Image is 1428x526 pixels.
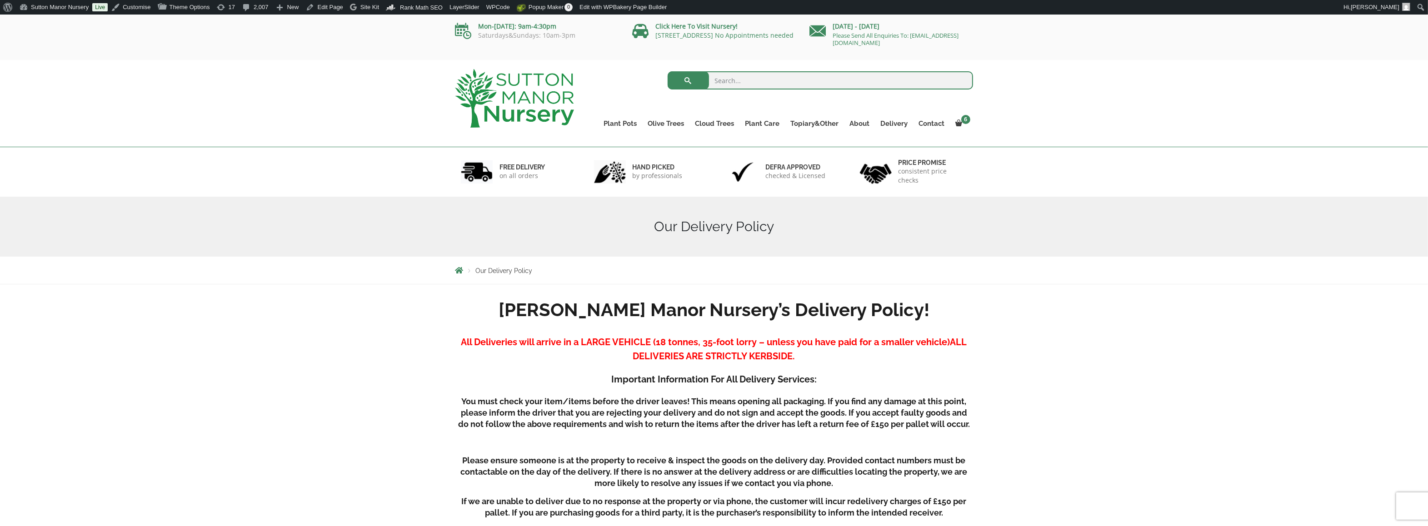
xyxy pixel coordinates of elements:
a: 6 [950,117,973,130]
a: Live [92,3,108,11]
h1: Our Delivery Policy [455,218,973,235]
h5: Please ensure someone is at the property to receive & inspect the goods on the delivery day. Prov... [455,455,973,489]
h6: hand picked [633,163,683,171]
span: 6 [961,115,970,124]
p: Saturdays&Sundays: 10am-3pm [455,32,619,39]
a: About [844,117,875,130]
p: on all orders [499,171,545,180]
img: 4.jpg [860,158,892,186]
a: Plant Care [739,117,785,130]
h5: If we are unable to deliver due to no response at the property or via phone, the customer will in... [455,496,973,518]
span: Rank Math SEO [400,4,443,11]
p: Mon-[DATE]: 9am-4:30pm [455,21,619,32]
p: consistent price checks [899,167,968,185]
a: [STREET_ADDRESS] No Appointments needed [655,31,794,40]
p: [DATE] - [DATE] [809,21,973,32]
a: Plant Pots [598,117,642,130]
a: Olive Trees [642,117,689,130]
nav: Breadcrumbs [455,267,973,274]
a: Cloud Trees [689,117,739,130]
img: 2.jpg [594,160,626,184]
input: Search... [668,71,974,89]
span: 0 [564,3,573,11]
img: 1.jpg [461,160,493,184]
span: Site Kit [360,4,379,10]
strong: Important Information For All Delivery Services: [611,374,817,385]
h6: Defra approved [765,163,825,171]
h5: You must check your item/items before the driver leaves! This means opening all packaging. If you... [455,396,973,430]
a: Topiary&Other [785,117,844,130]
a: Delivery [875,117,913,130]
strong: All Deliveries will arrive in a LARGE VEHICLE (18 tonnes, 35-foot lorry – unless you have paid fo... [461,337,950,347]
h6: FREE DELIVERY [499,163,545,171]
strong: [PERSON_NAME] Manor Nursery’s Delivery Policy! [499,299,929,320]
a: Please Send All Enquiries To: [EMAIL_ADDRESS][DOMAIN_NAME] [833,31,959,47]
a: Contact [913,117,950,130]
p: checked & Licensed [765,171,825,180]
p: by professionals [633,171,683,180]
span: Our Delivery Policy [475,267,532,274]
img: logo [455,69,574,128]
span: [PERSON_NAME] [1351,4,1399,10]
a: Click Here To Visit Nursery! [655,22,738,30]
img: 3.jpg [727,160,759,184]
h6: Price promise [899,159,968,167]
